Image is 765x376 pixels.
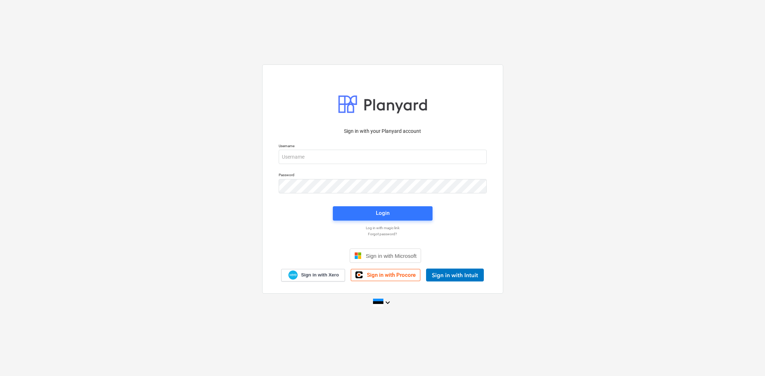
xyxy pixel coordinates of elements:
[366,253,417,259] span: Sign in with Microsoft
[301,272,339,278] span: Sign in with Xero
[376,208,389,218] div: Login
[288,270,298,280] img: Xero logo
[354,252,362,259] img: Microsoft logo
[351,269,420,281] a: Sign in with Procore
[275,232,490,236] a: Forgot password?
[333,206,433,221] button: Login
[279,173,487,179] p: Password
[279,150,487,164] input: Username
[279,144,487,150] p: Username
[383,298,392,307] i: keyboard_arrow_down
[367,272,416,278] span: Sign in with Procore
[281,269,345,281] a: Sign in with Xero
[279,127,487,135] p: Sign in with your Planyard account
[275,226,490,230] a: Log in with magic link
